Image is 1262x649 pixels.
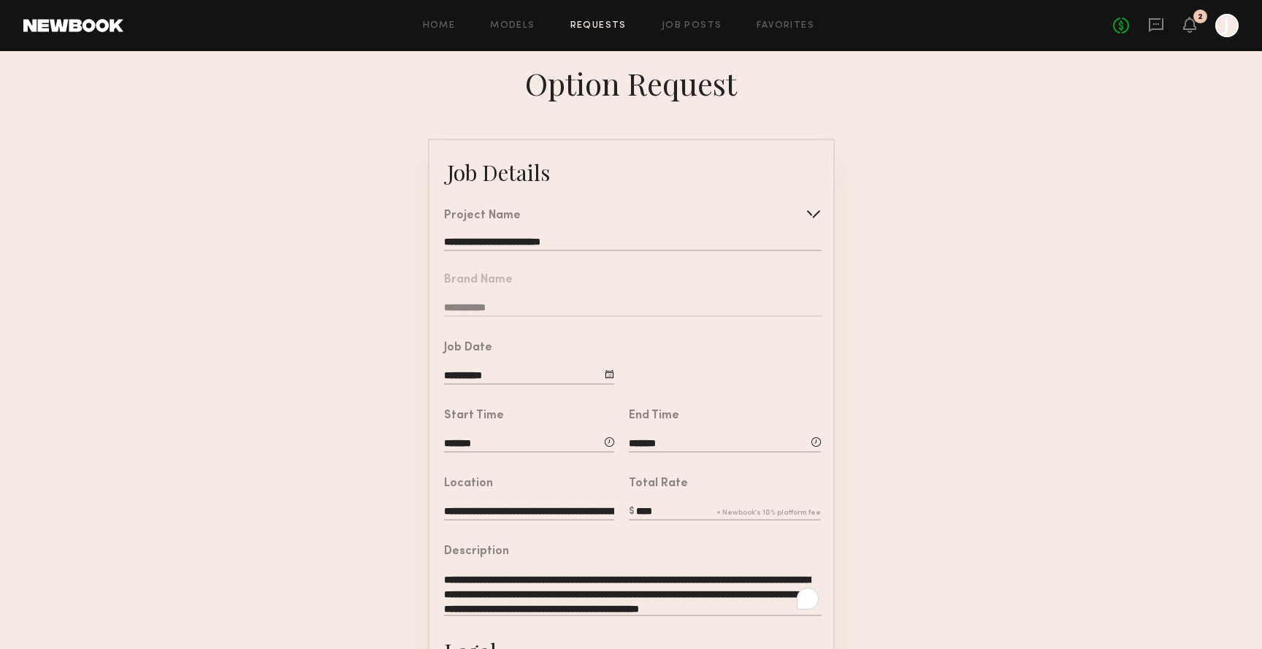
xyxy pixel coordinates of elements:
div: Job Date [444,342,492,354]
a: Models [490,21,535,31]
textarea: To enrich screen reader interactions, please activate Accessibility in Grammarly extension settings [444,572,821,616]
div: Description [444,546,509,558]
div: Total Rate [629,478,688,490]
div: Start Time [444,410,504,422]
div: 2 [1198,13,1203,21]
a: J [1215,14,1239,37]
div: Job Details [447,158,550,187]
div: End Time [629,410,679,422]
div: Option Request [525,63,737,104]
div: Project Name [444,210,521,222]
a: Requests [570,21,627,31]
a: Favorites [757,21,814,31]
div: Location [444,478,493,490]
a: Job Posts [662,21,722,31]
a: Home [423,21,456,31]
